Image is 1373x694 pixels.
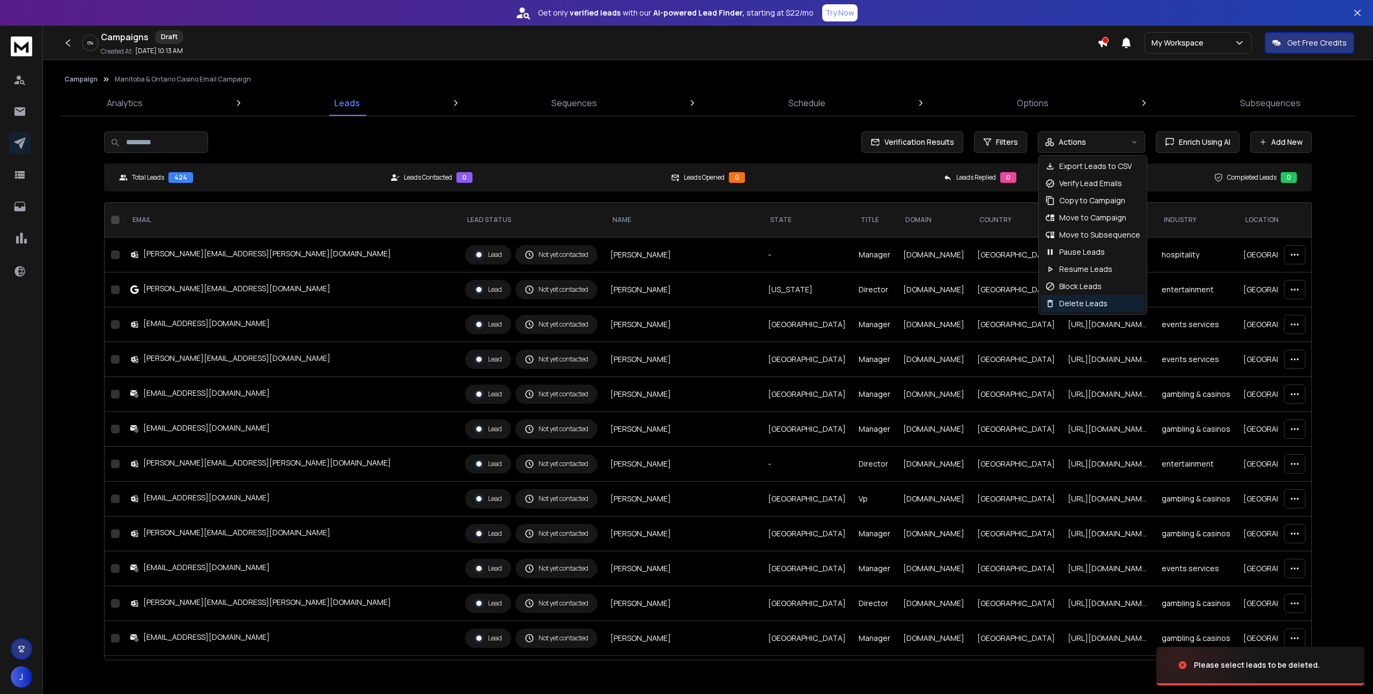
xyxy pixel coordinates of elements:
[604,447,762,482] td: [PERSON_NAME]
[1155,551,1237,586] td: events services
[1237,551,1327,586] td: [GEOGRAPHIC_DATA]
[525,389,588,399] div: Not yet contacted
[525,250,588,260] div: Not yet contacted
[852,586,897,621] td: Director
[897,307,971,342] td: [DOMAIN_NAME]
[861,131,963,153] button: Verification Results
[604,516,762,551] td: [PERSON_NAME]
[971,586,1061,621] td: [GEOGRAPHIC_DATA]
[1061,447,1155,482] td: [URL][DOMAIN_NAME]
[1237,342,1327,377] td: [GEOGRAPHIC_DATA]
[143,527,330,538] div: [PERSON_NAME][EMAIL_ADDRESS][DOMAIN_NAME]
[971,447,1061,482] td: [GEOGRAPHIC_DATA]
[604,377,762,412] td: [PERSON_NAME]
[762,447,852,482] td: -
[168,172,193,183] div: 424
[11,36,32,56] img: logo
[456,172,473,183] div: 0
[474,285,502,294] div: Lead
[459,203,604,238] th: LEAD STATUS
[1061,342,1155,377] td: [URL][DOMAIN_NAME]
[143,562,270,573] div: [EMAIL_ADDRESS][DOMAIN_NAME]
[1059,161,1132,172] p: Export Leads to CSV
[762,656,852,691] td: [GEOGRAPHIC_DATA]
[852,516,897,551] td: Manager
[143,632,270,643] div: [EMAIL_ADDRESS][DOMAIN_NAME]
[135,47,183,55] p: [DATE] 10:13 AM
[1237,412,1327,447] td: [GEOGRAPHIC_DATA]
[1059,264,1112,275] p: Resume Leads
[143,457,391,468] div: [PERSON_NAME][EMAIL_ADDRESS][PERSON_NAME][DOMAIN_NAME]
[1237,377,1327,412] td: [GEOGRAPHIC_DATA]
[525,285,588,294] div: Not yet contacted
[822,4,858,21] button: Try Now
[107,97,143,109] p: Analytics
[897,342,971,377] td: [DOMAIN_NAME]
[762,272,852,307] td: [US_STATE]
[1017,97,1049,109] p: Options
[1059,298,1108,309] p: Delete Leads
[971,307,1061,342] td: [GEOGRAPHIC_DATA]
[1237,272,1327,307] td: [GEOGRAPHIC_DATA]
[525,320,588,329] div: Not yet contacted
[474,633,502,643] div: Lead
[852,447,897,482] td: Director
[1287,38,1347,48] p: Get Free Credits
[525,599,588,608] div: Not yet contacted
[1061,377,1155,412] td: [URL][DOMAIN_NAME]
[143,492,270,503] div: [EMAIL_ADDRESS][DOMAIN_NAME]
[1155,307,1237,342] td: events services
[604,656,762,691] td: [PERSON_NAME]
[1194,660,1320,670] div: Please select leads to be deleted.
[143,318,270,329] div: [EMAIL_ADDRESS][DOMAIN_NAME]
[971,342,1061,377] td: [GEOGRAPHIC_DATA]
[525,633,588,643] div: Not yet contacted
[474,494,502,504] div: Lead
[971,412,1061,447] td: [GEOGRAPHIC_DATA]
[143,353,330,364] div: [PERSON_NAME][EMAIL_ADDRESS][DOMAIN_NAME]
[132,173,164,182] p: Total Leads
[897,272,971,307] td: [DOMAIN_NAME]
[897,203,971,238] th: domain
[1061,656,1155,691] td: [URL][DOMAIN_NAME]
[897,551,971,586] td: [DOMAIN_NAME]
[604,307,762,342] td: [PERSON_NAME]
[1155,447,1237,482] td: entertainment
[474,389,502,399] div: Lead
[604,203,762,238] th: NAME
[971,621,1061,656] td: [GEOGRAPHIC_DATA]
[1151,38,1208,48] p: My Workspace
[474,564,502,573] div: Lead
[996,137,1018,147] span: Filters
[1155,203,1237,238] th: industry
[474,459,502,469] div: Lead
[101,47,133,56] p: Created At:
[1155,482,1237,516] td: gambling & casinos
[525,529,588,538] div: Not yet contacted
[570,8,621,18] strong: verified leads
[1155,586,1237,621] td: gambling & casinos
[1155,516,1237,551] td: gambling & casinos
[971,203,1061,238] th: Country
[474,250,502,260] div: Lead
[1061,307,1155,342] td: [URL][DOMAIN_NAME]
[897,621,971,656] td: [DOMAIN_NAME]
[1156,636,1264,694] img: image
[1237,447,1327,482] td: [GEOGRAPHIC_DATA]
[1237,621,1327,656] td: [GEOGRAPHIC_DATA]
[852,621,897,656] td: Manager
[11,666,32,688] button: J
[897,377,971,412] td: [DOMAIN_NAME]
[87,40,93,46] p: 0 %
[880,137,954,147] span: Verification Results
[115,75,251,84] p: Manitoba & Ontario Casino Email Campaign
[604,621,762,656] td: [PERSON_NAME]
[143,283,330,294] div: [PERSON_NAME][EMAIL_ADDRESS][DOMAIN_NAME]
[545,90,603,116] a: Sequences
[852,203,897,238] th: title
[538,8,814,18] p: Get only with our starting at $22/mo
[474,355,502,364] div: Lead
[1061,586,1155,621] td: [URL][DOMAIN_NAME]
[852,656,897,691] td: Vp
